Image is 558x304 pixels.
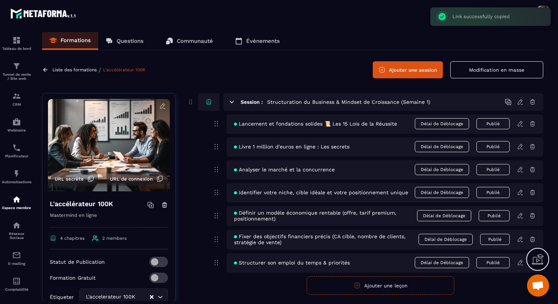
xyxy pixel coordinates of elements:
span: Délai de Déblocage [415,141,469,152]
span: Identifier votre niche, cible idéale et votre positionnement unique [234,189,408,195]
button: URL de connexion [106,172,167,186]
img: social-network [12,221,21,230]
button: Publié [476,118,510,129]
span: L'accelerateur 100K [84,293,137,301]
input: Search for option [137,293,149,301]
span: URL de connexion [110,176,153,182]
button: Publié [476,164,510,175]
p: E-mailing [2,262,31,266]
span: Délai de Déblocage [417,210,471,221]
span: Structurer son emploi du temps & priorités [234,260,350,266]
a: Communauté [158,32,220,50]
a: automationsautomationsAutomatisations [2,164,31,189]
button: Ajouter une session [373,61,443,78]
span: Délai de Déblocage [415,164,469,175]
img: formation [12,62,21,71]
img: accountant [12,277,21,286]
img: formation [12,36,21,45]
p: Tunnel de vente / Site web [2,72,31,81]
p: Réseaux Sociaux [2,232,31,240]
span: Lancement et fondations solides 📜 Les 15 Lois de la Réussite [234,121,397,127]
span: Délai de Déblocage [418,234,473,245]
p: Événements [246,38,280,44]
img: scheduler [12,143,21,152]
button: Publié [479,210,510,221]
img: automations [12,169,21,178]
span: 2 members [102,236,127,241]
a: automationsautomationsWebinaire [2,112,31,138]
h4: L'accélérateur 100K [50,199,113,209]
img: logo [10,7,77,20]
span: / [99,66,101,74]
p: Mastermind en ligne [50,211,168,228]
p: Communauté [177,38,213,44]
p: Étiqueter [50,294,74,300]
a: Événements [228,32,287,50]
span: Délai de Déblocage [415,118,469,129]
button: Clear Selected [150,294,154,300]
button: Publié [476,257,510,268]
a: formationformationCRM [2,86,31,112]
img: automations [12,195,21,204]
p: Statut de Publication [50,259,105,265]
span: URL secrète [55,176,84,182]
button: URL secrète [51,172,98,186]
span: Délai de Déblocage [415,187,469,198]
p: Questions [117,38,144,44]
img: email [12,251,21,260]
p: Formation Gratuit [50,275,96,281]
span: Délai de Déblocage [415,257,469,268]
h5: Structuration du Business & Mindset de Croissance (Semaine 1) [267,98,430,106]
a: accountantaccountantComptabilité [2,271,31,297]
button: Publié [476,141,510,152]
img: automations [12,117,21,126]
p: Comptabilité [2,287,31,291]
a: formationformationTableau de bord [2,30,31,56]
a: Formations [42,32,98,50]
a: schedulerschedulerPlanificateur [2,138,31,164]
span: Analyser le marché et la concurrence [234,167,335,173]
p: Webinaire [2,128,31,132]
a: automationsautomationsEspace membre [2,189,31,215]
button: Publié [480,234,510,245]
p: Espace membre [2,206,31,210]
p: Automatisations [2,180,31,184]
button: Publié [476,187,510,198]
a: emailemailE-mailing [2,245,31,271]
a: formationformationTunnel de vente / Site web [2,56,31,86]
a: Ouvrir le chat [527,274,549,297]
img: formation [12,92,21,100]
button: Modification en masse [450,61,543,78]
button: Ajouter une leçon [307,276,454,295]
span: 4 chapitres [60,236,85,241]
p: Planificateur [2,154,31,158]
p: CRM [2,102,31,106]
p: Tableau de bord [2,47,31,51]
h6: Session : [241,99,263,105]
a: L'accélérateur 100K [103,67,145,72]
span: Livre 1 million d'euros en ligne : Les secrets [234,144,349,150]
a: Liste des formations [52,67,97,72]
p: Formations [61,37,91,44]
a: Questions [98,32,151,50]
img: background [48,99,170,191]
span: Fixer des objectifs financiers précis (CA cible, nombre de clients, stratégie de vente) [234,233,418,245]
a: social-networksocial-networkRéseaux Sociaux [2,215,31,245]
span: Définir un modéle économique rentable (offre, tarif premium, positionnement) [234,210,417,222]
